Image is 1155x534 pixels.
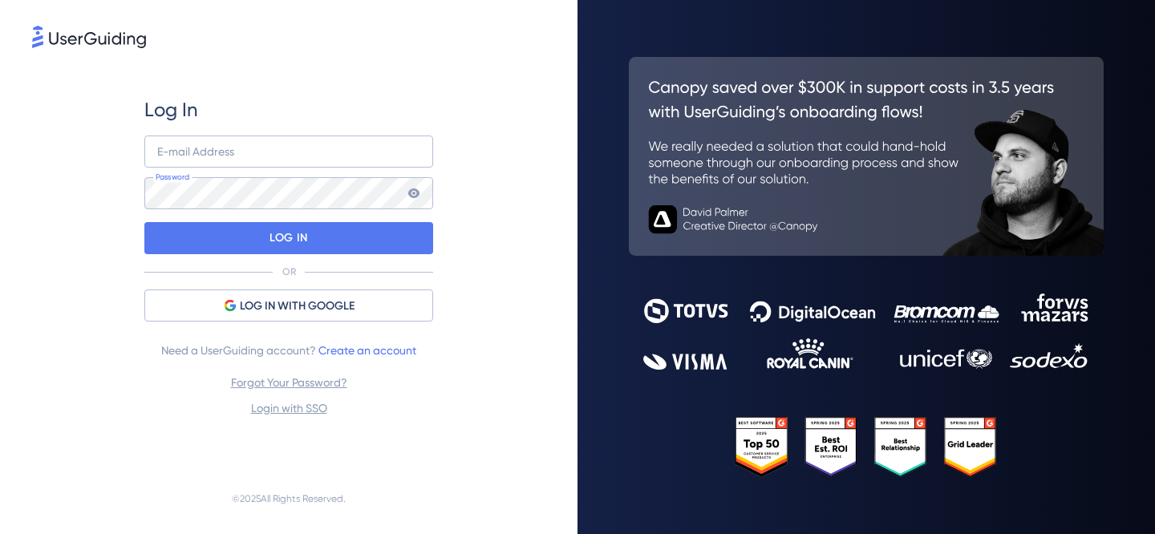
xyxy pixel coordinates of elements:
[629,57,1104,256] img: 26c0aa7c25a843aed4baddd2b5e0fa68.svg
[282,265,296,278] p: OR
[251,402,327,415] a: Login with SSO
[144,97,198,123] span: Log In
[161,341,416,360] span: Need a UserGuiding account?
[32,26,146,48] img: 8faab4ba6bc7696a72372aa768b0286c.svg
[232,489,346,508] span: © 2025 All Rights Reserved.
[643,293,1089,370] img: 9302ce2ac39453076f5bc0f2f2ca889b.svg
[231,376,347,389] a: Forgot Your Password?
[736,417,997,476] img: 25303e33045975176eb484905ab012ff.svg
[318,344,416,357] a: Create an account
[144,136,433,168] input: example@company.com
[269,225,307,251] p: LOG IN
[240,297,355,316] span: LOG IN WITH GOOGLE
